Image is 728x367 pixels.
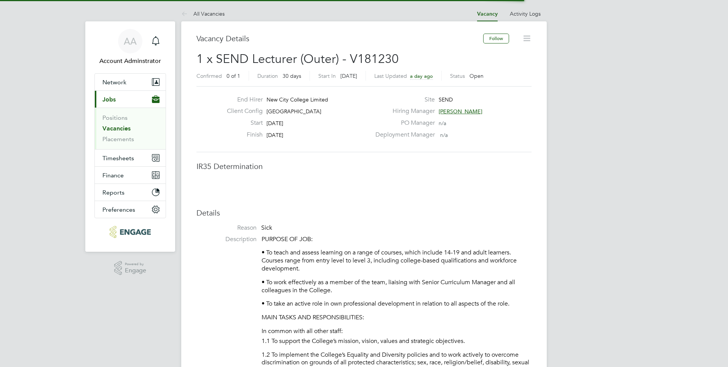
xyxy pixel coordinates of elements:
[371,96,435,104] label: Site
[95,74,166,90] button: Network
[102,79,126,86] span: Network
[94,56,166,66] span: Account Adminstrator
[262,249,532,272] p: • To teach and assess learning on a range of courses, which include 14-19 and adult learners. Cou...
[196,161,532,171] h3: IR35 Determination
[94,226,166,238] a: Go to home page
[469,72,484,79] span: Open
[477,11,498,17] a: Vacancy
[410,73,433,79] span: a day ago
[221,107,263,115] label: Client Config
[510,10,541,17] a: Activity Logs
[371,131,435,139] label: Deployment Manager
[374,72,407,79] label: Last Updated
[318,72,336,79] label: Start In
[227,72,240,79] span: 0 of 1
[450,72,465,79] label: Status
[196,208,532,218] h3: Details
[483,34,509,43] button: Follow
[95,150,166,166] button: Timesheets
[262,235,532,243] p: PURPOSE OF JOB:
[196,34,483,43] h3: Vacancy Details
[262,278,532,295] p: • To work effectively as a member of the team, liaising with Senior Curriculum Manager and all co...
[221,119,263,127] label: Start
[102,125,131,132] a: Vacancies
[267,96,328,103] span: New City College Limited
[102,114,128,121] a: Positions
[262,300,532,308] p: • To take an active role in own professional development in relation to all aspects of the role.
[439,120,446,127] span: n/a
[95,167,166,183] button: Finance
[371,107,435,115] label: Hiring Manager
[102,206,135,213] span: Preferences
[95,184,166,201] button: Reports
[340,72,357,79] span: [DATE]
[371,119,435,127] label: PO Manager
[262,327,532,337] li: In common with all other staff:
[267,132,283,138] span: [DATE]
[221,131,263,139] label: Finish
[102,172,124,179] span: Finance
[102,135,134,143] a: Placements
[125,261,146,267] span: Powered by
[124,36,137,46] span: AA
[102,189,125,196] span: Reports
[262,337,532,345] p: 1.1 To support the College’s mission, vision, values and strategic objectives.
[257,72,278,79] label: Duration
[196,72,222,79] label: Confirmed
[439,108,482,115] span: [PERSON_NAME]
[262,314,532,322] p: MAIN TASKS AND RESPONSIBILITIES:
[94,29,166,66] a: AAAccount Adminstrator
[261,224,272,232] span: Sick
[95,201,166,218] button: Preferences
[267,108,321,115] span: [GEOGRAPHIC_DATA]
[221,96,263,104] label: End Hirer
[102,96,116,103] span: Jobs
[440,132,448,138] span: n/a
[85,21,175,252] nav: Main navigation
[439,96,453,103] span: SEND
[196,52,399,66] span: 1 x SEND Lecturer (Outer) - V181230
[181,10,225,17] a: All Vacancies
[95,91,166,108] button: Jobs
[196,235,257,243] label: Description
[267,120,283,127] span: [DATE]
[110,226,150,238] img: protocol-logo-retina.png
[196,224,257,232] label: Reason
[114,261,147,275] a: Powered byEngage
[95,108,166,149] div: Jobs
[102,155,134,162] span: Timesheets
[125,267,146,274] span: Engage
[283,72,301,79] span: 30 days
